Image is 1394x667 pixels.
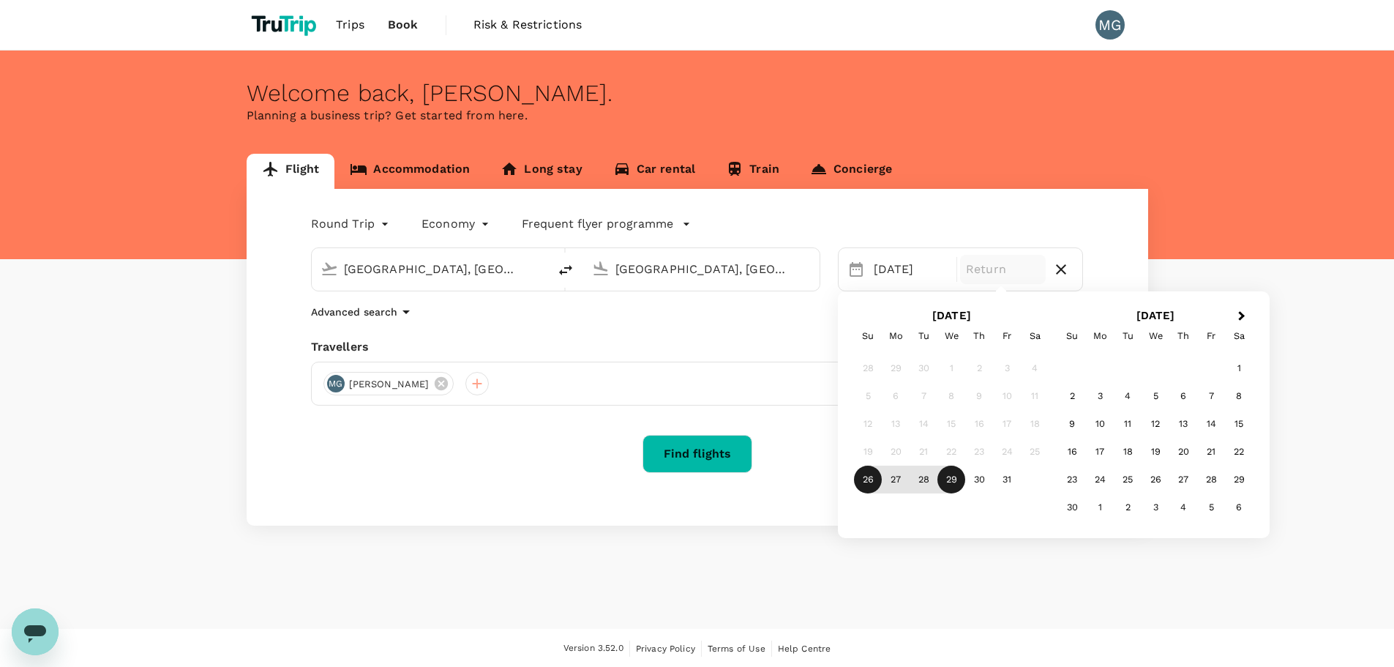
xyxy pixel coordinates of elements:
[1114,322,1142,350] div: Tuesday
[1058,466,1086,493] div: Choose Sunday, November 23rd, 2025
[937,438,965,466] div: Not available Wednesday, October 22nd, 2025
[311,338,1084,356] div: Travellers
[937,354,965,382] div: Not available Wednesday, October 1st, 2025
[937,322,965,350] div: Wednesday
[1225,438,1253,466] div: Choose Saturday, November 22nd, 2025
[1142,322,1169,350] div: Wednesday
[882,382,910,410] div: Not available Monday, October 6th, 2025
[1225,354,1253,382] div: Choose Saturday, November 1st, 2025
[937,410,965,438] div: Not available Wednesday, October 15th, 2025
[598,154,711,189] a: Car rental
[1232,305,1255,329] button: Next Month
[809,267,812,270] button: Open
[854,466,882,493] div: Choose Sunday, October 26th, 2025
[854,410,882,438] div: Not available Sunday, October 12th, 2025
[1021,382,1049,410] div: Not available Saturday, October 11th, 2025
[1169,438,1197,466] div: Choose Thursday, November 20th, 2025
[854,438,882,466] div: Not available Sunday, October 19th, 2025
[1086,438,1114,466] div: Choose Monday, November 17th, 2025
[910,466,937,493] div: Choose Tuesday, October 28th, 2025
[344,258,517,280] input: Depart from
[636,641,695,657] a: Privacy Policy
[522,215,673,233] p: Frequent flyer programme
[421,212,492,236] div: Economy
[548,253,583,288] button: delete
[1086,322,1114,350] div: Monday
[711,154,795,189] a: Train
[1197,410,1225,438] div: Choose Friday, November 14th, 2025
[247,107,1148,124] p: Planning a business trip? Get started from here.
[636,644,695,654] span: Privacy Policy
[1169,466,1197,493] div: Choose Thursday, November 27th, 2025
[615,258,789,280] input: Going to
[708,644,765,654] span: Terms of Use
[965,354,993,382] div: Not available Thursday, October 2nd, 2025
[1058,410,1086,438] div: Choose Sunday, November 9th, 2025
[1054,309,1258,322] h2: [DATE]
[795,154,907,189] a: Concierge
[965,410,993,438] div: Not available Thursday, October 16th, 2025
[965,382,993,410] div: Not available Thursday, October 9th, 2025
[1197,322,1225,350] div: Friday
[937,466,965,493] div: Choose Wednesday, October 29th, 2025
[993,438,1021,466] div: Not available Friday, October 24th, 2025
[854,354,1049,493] div: Month October, 2025
[1169,410,1197,438] div: Choose Thursday, November 13th, 2025
[1169,382,1197,410] div: Choose Thursday, November 6th, 2025
[1095,10,1125,40] div: MG
[1142,438,1169,466] div: Choose Wednesday, November 19th, 2025
[1225,322,1253,350] div: Saturday
[1197,438,1225,466] div: Choose Friday, November 21st, 2025
[1021,354,1049,382] div: Not available Saturday, October 4th, 2025
[1114,410,1142,438] div: Choose Tuesday, November 11th, 2025
[965,438,993,466] div: Not available Thursday, October 23rd, 2025
[882,322,910,350] div: Monday
[336,16,364,34] span: Trips
[1114,382,1142,410] div: Choose Tuesday, November 4th, 2025
[1114,493,1142,521] div: Choose Tuesday, December 2nd, 2025
[1225,382,1253,410] div: Choose Saturday, November 8th, 2025
[1197,493,1225,521] div: Choose Friday, December 5th, 2025
[1058,354,1253,521] div: Month November, 2025
[910,438,937,466] div: Not available Tuesday, October 21st, 2025
[910,354,937,382] div: Not available Tuesday, September 30th, 2025
[778,641,831,657] a: Help Centre
[1021,410,1049,438] div: Not available Saturday, October 18th, 2025
[854,382,882,410] div: Not available Sunday, October 5th, 2025
[1197,382,1225,410] div: Choose Friday, November 7th, 2025
[1086,410,1114,438] div: Choose Monday, November 10th, 2025
[882,466,910,493] div: Choose Monday, October 27th, 2025
[1114,438,1142,466] div: Choose Tuesday, November 18th, 2025
[868,255,953,284] div: [DATE]
[1225,466,1253,493] div: Choose Saturday, November 29th, 2025
[1058,438,1086,466] div: Choose Sunday, November 16th, 2025
[522,215,691,233] button: Frequent flyer programme
[327,375,345,392] div: MG
[1197,466,1225,493] div: Choose Friday, November 28th, 2025
[311,303,415,321] button: Advanced search
[247,154,335,189] a: Flight
[1021,322,1049,350] div: Saturday
[910,322,937,350] div: Tuesday
[937,382,965,410] div: Not available Wednesday, October 8th, 2025
[247,80,1148,107] div: Welcome back , [PERSON_NAME] .
[334,154,485,189] a: Accommodation
[538,267,541,270] button: Open
[1021,438,1049,466] div: Not available Saturday, October 25th, 2025
[473,16,582,34] span: Risk & Restrictions
[708,641,765,657] a: Terms of Use
[485,154,597,189] a: Long stay
[882,354,910,382] div: Not available Monday, September 29th, 2025
[882,438,910,466] div: Not available Monday, October 20th, 2025
[993,382,1021,410] div: Not available Friday, October 10th, 2025
[12,608,59,655] iframe: Button to launch messaging window
[1142,493,1169,521] div: Choose Wednesday, December 3rd, 2025
[910,410,937,438] div: Not available Tuesday, October 14th, 2025
[311,212,393,236] div: Round Trip
[965,466,993,493] div: Choose Thursday, October 30th, 2025
[1058,493,1086,521] div: Choose Sunday, November 30th, 2025
[778,644,831,654] span: Help Centre
[854,322,882,350] div: Sunday
[1169,493,1197,521] div: Choose Thursday, December 4th, 2025
[247,9,325,41] img: TruTrip logo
